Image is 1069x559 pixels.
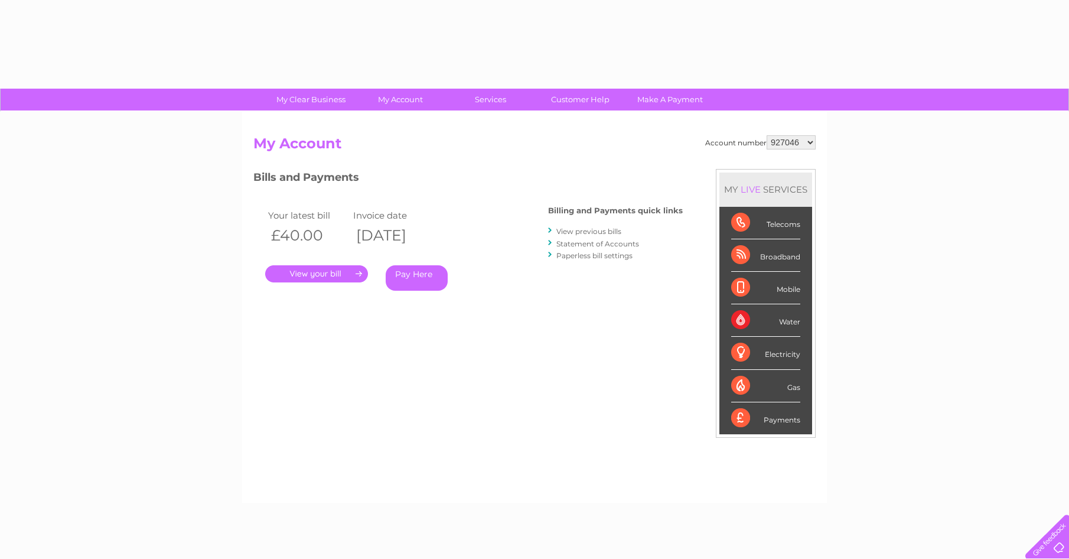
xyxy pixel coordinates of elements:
[253,169,683,190] h3: Bills and Payments
[548,206,683,215] h4: Billing and Payments quick links
[386,265,448,291] a: Pay Here
[265,223,350,248] th: £40.00
[556,227,621,236] a: View previous bills
[731,239,800,272] div: Broadband
[621,89,719,110] a: Make A Payment
[532,89,629,110] a: Customer Help
[352,89,449,110] a: My Account
[731,304,800,337] div: Water
[556,251,633,260] a: Paperless bill settings
[738,184,763,195] div: LIVE
[265,207,350,223] td: Your latest bill
[705,135,816,149] div: Account number
[731,402,800,434] div: Payments
[265,265,368,282] a: .
[556,239,639,248] a: Statement of Accounts
[253,135,816,158] h2: My Account
[262,89,360,110] a: My Clear Business
[442,89,539,110] a: Services
[350,207,435,223] td: Invoice date
[731,272,800,304] div: Mobile
[731,370,800,402] div: Gas
[731,337,800,369] div: Electricity
[719,173,812,206] div: MY SERVICES
[731,207,800,239] div: Telecoms
[350,223,435,248] th: [DATE]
